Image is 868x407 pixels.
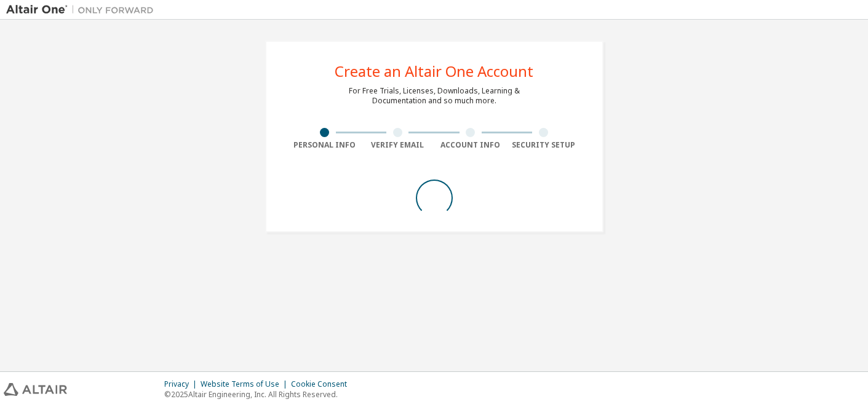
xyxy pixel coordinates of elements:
div: Personal Info [289,140,362,150]
div: Website Terms of Use [201,379,291,389]
div: Privacy [164,379,201,389]
p: © 2025 Altair Engineering, Inc. All Rights Reserved. [164,389,354,400]
div: Account Info [434,140,508,150]
div: Cookie Consent [291,379,354,389]
img: Altair One [6,4,160,16]
div: Security Setup [507,140,580,150]
div: Verify Email [361,140,434,150]
div: For Free Trials, Licenses, Downloads, Learning & Documentation and so much more. [349,86,520,106]
div: Create an Altair One Account [335,64,533,79]
img: altair_logo.svg [4,383,67,396]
